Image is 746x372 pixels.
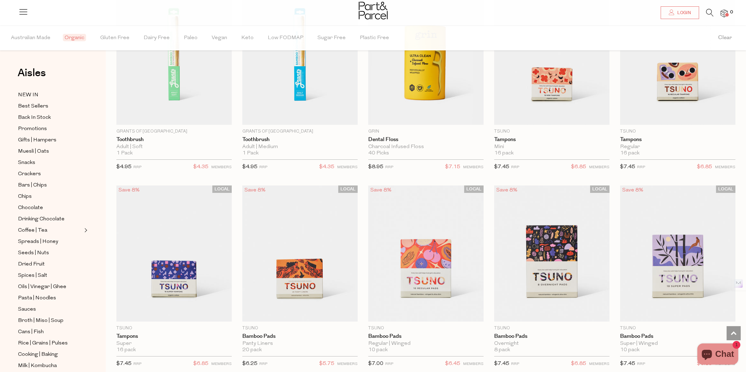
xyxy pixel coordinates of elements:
[337,165,358,169] small: MEMBERS
[494,333,609,340] a: Bamboo Pads
[18,226,82,235] a: Coffee | Tea
[11,26,50,50] span: Australian Made
[368,325,484,331] p: Tsuno
[620,361,635,366] span: $7.45
[620,347,639,353] span: 10 pack
[242,144,358,150] div: Adult | Medium
[242,164,257,170] span: $4.95
[494,325,609,331] p: Tsuno
[589,165,609,169] small: MEMBERS
[18,294,56,303] span: Pasta | Noodles
[18,226,47,235] span: Coffee | Tea
[716,185,735,193] span: LOCAL
[18,237,82,246] a: Spreads | Honey
[242,185,358,322] img: Bamboo Pads
[116,128,232,135] p: Grants of [GEOGRAPHIC_DATA]
[589,362,609,366] small: MEMBERS
[494,341,609,347] div: Overnight
[637,362,645,366] small: RRP
[193,359,208,368] span: $6.85
[18,193,32,201] span: Chips
[116,144,232,150] div: Adult | Soft
[83,226,87,234] button: Expand/Collapse Coffee | Tea
[18,215,65,224] span: Drinking Chocolate
[116,136,232,143] a: Toothbrush
[242,341,358,347] div: Panty Liners
[494,185,609,322] img: Bamboo Pads
[494,347,510,353] span: 8 pack
[116,361,132,366] span: $7.45
[18,350,82,359] a: Cooking | Baking
[18,136,56,145] span: Gifts | Hampers
[18,362,57,370] span: Milk | Kombucha
[385,362,393,366] small: RRP
[337,362,358,366] small: MEMBERS
[100,26,129,50] span: Gluten Free
[116,347,136,353] span: 16 pack
[133,362,141,366] small: RRP
[728,9,735,16] span: 0
[18,125,47,133] span: Promotions
[133,165,141,169] small: RRP
[259,362,267,366] small: RRP
[637,165,645,169] small: RRP
[242,347,262,353] span: 20 pack
[242,333,358,340] a: Bamboo Pads
[494,136,609,143] a: Tampons
[18,147,49,156] span: Muesli | Oats
[18,294,82,303] a: Pasta | Noodles
[144,26,170,50] span: Dairy Free
[63,34,86,41] span: Organic
[359,2,388,19] img: Part&Parcel
[241,26,254,50] span: Keto
[319,359,334,368] span: $5.75
[18,249,49,257] span: Seeds | Nuts
[494,164,509,170] span: $7.45
[259,165,267,169] small: RRP
[18,136,82,145] a: Gifts | Hampers
[18,361,82,370] a: Milk | Kombucha
[464,185,484,193] span: LOCAL
[368,347,388,353] span: 10 pack
[18,328,82,336] a: Cans | Fish
[494,144,609,150] div: Mini
[494,185,520,195] div: Save 8%
[242,361,257,366] span: $6.25
[620,341,735,347] div: Super | Winged
[368,136,484,143] a: Dental Floss
[620,136,735,143] a: Tampons
[184,26,198,50] span: Paleo
[18,249,82,257] a: Seeds | Nuts
[18,113,82,122] a: Back In Stock
[511,165,519,169] small: RRP
[494,150,514,157] span: 16 pack
[242,325,358,331] p: Tsuno
[661,6,699,19] a: Login
[571,163,586,172] span: $6.85
[697,163,712,172] span: $6.85
[18,260,45,269] span: Dried Fruit
[463,362,484,366] small: MEMBERS
[368,164,383,170] span: $8.95
[18,204,43,212] span: Chocolate
[242,150,259,157] span: 1 Pack
[18,114,51,122] span: Back In Stock
[116,325,232,331] p: Tsuno
[193,163,208,172] span: $4.35
[620,144,735,150] div: Regular
[116,185,232,322] img: Tampons
[620,128,735,135] p: Tsuno
[18,181,47,190] span: Bars | Chips
[18,181,82,190] a: Bars | Chips
[18,317,63,325] span: Broth | Miso | Soup
[620,325,735,331] p: Tsuno
[445,359,460,368] span: $6.45
[18,68,46,85] a: Aisles
[695,343,740,366] inbox-online-store-chat: Shopify online store chat
[445,163,460,172] span: $7.15
[18,215,82,224] a: Drinking Chocolate
[317,26,346,50] span: Sugar Free
[494,361,509,366] span: $7.45
[242,128,358,135] p: Grants of [GEOGRAPHIC_DATA]
[338,185,358,193] span: LOCAL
